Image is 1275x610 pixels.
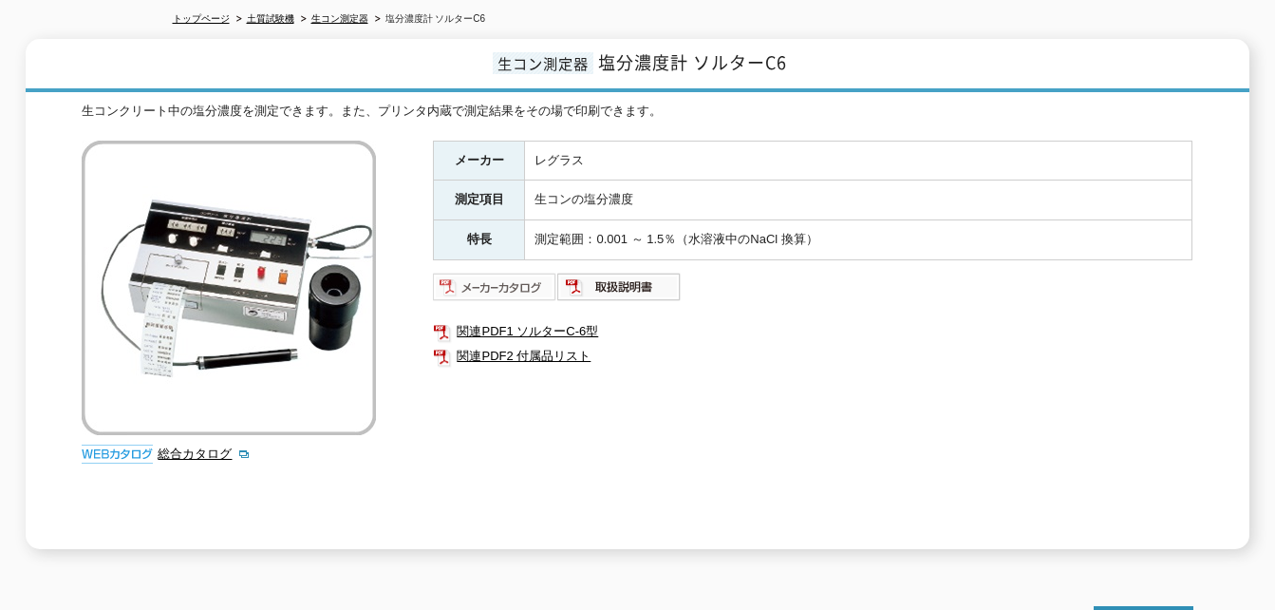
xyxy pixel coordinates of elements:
[434,141,525,181] th: メーカー
[598,49,787,75] span: 塩分濃度計 ソルターC6
[434,220,525,260] th: 特長
[433,284,557,298] a: メーカーカタログ
[247,13,294,24] a: 土質試験機
[82,445,153,464] img: webカタログ
[433,344,1192,369] a: 関連PDF2 付属品リスト
[525,181,1192,220] td: 生コンの塩分濃度
[557,284,682,298] a: 取扱説明書
[493,52,593,74] span: 生コン測定器
[433,319,1192,344] a: 関連PDF1 ソルターC-6型
[557,272,682,302] img: 取扱説明書
[82,141,376,435] img: 塩分濃度計 ソルターC6
[525,141,1192,181] td: レグラス
[311,13,368,24] a: 生コン測定器
[525,220,1192,260] td: 測定範囲：0.001 ～ 1.5％（水溶液中のNaCl 換算）
[82,102,1192,122] div: 生コンクリート中の塩分濃度を測定できます。また、プリンタ内蔵で測定結果をその場で印刷できます。
[173,13,230,24] a: トップページ
[433,272,557,302] img: メーカーカタログ
[371,10,486,29] li: 塩分濃度計 ソルターC6
[158,447,251,461] a: 総合カタログ
[434,181,525,220] th: 測定項目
